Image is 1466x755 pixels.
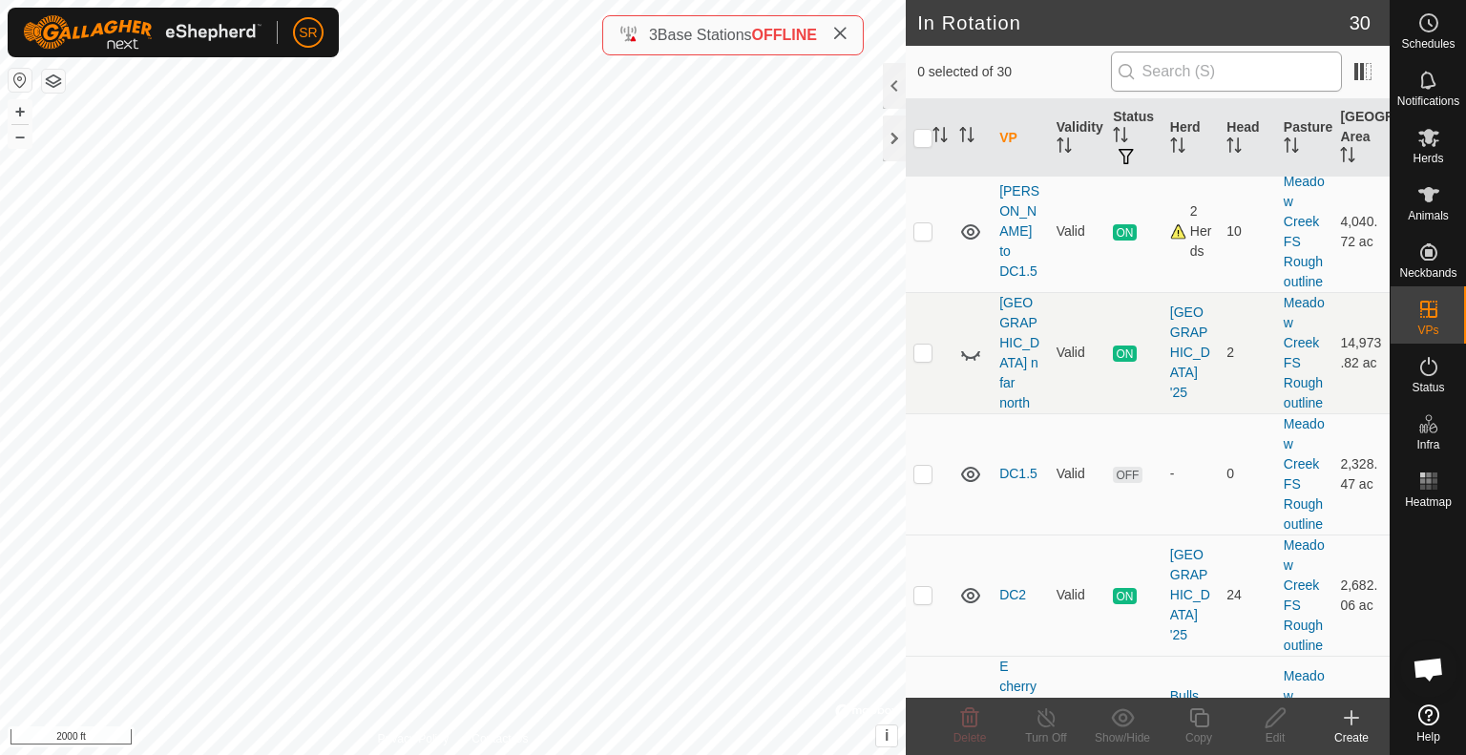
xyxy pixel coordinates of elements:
button: Reset Map [9,69,31,92]
th: Status [1105,99,1162,178]
th: Pasture [1276,99,1333,178]
span: ON [1113,588,1136,604]
td: Valid [1049,535,1106,656]
a: Meadow Creek FS Rough outline [1284,174,1325,289]
div: 2 Herds [1170,201,1212,262]
td: Valid [1049,413,1106,535]
span: ON [1113,224,1136,241]
span: Infra [1416,439,1439,451]
td: Valid [1049,292,1106,413]
span: Notifications [1397,95,1459,107]
img: Gallagher Logo [23,15,262,50]
span: 30 [1350,9,1371,37]
button: + [9,100,31,123]
p-sorticon: Activate to sort [959,130,974,145]
a: Privacy Policy [378,730,450,747]
a: Meadow Creek FS Rough outline [1284,416,1325,532]
a: [GEOGRAPHIC_DATA] n far north [999,295,1039,410]
h2: In Rotation [917,11,1350,34]
th: Validity [1049,99,1106,178]
button: Map Layers [42,70,65,93]
td: 2,682.06 ac [1332,535,1390,656]
span: Herds [1413,153,1443,164]
td: 2,328.47 ac [1332,413,1390,535]
button: i [876,725,897,746]
th: Head [1219,99,1276,178]
p-sorticon: Activate to sort [1113,130,1128,145]
a: Contact Us [471,730,528,747]
div: - [1170,464,1212,484]
span: OFFLINE [752,27,817,43]
td: 4,040.72 ac [1332,171,1390,292]
a: Meadow Creek FS Rough outline [1284,537,1325,653]
td: 2 [1219,292,1276,413]
div: [GEOGRAPHIC_DATA] '25 [1170,545,1212,645]
a: Open chat [1400,640,1457,698]
span: 3 [649,27,658,43]
div: [GEOGRAPHIC_DATA] '25 [1170,303,1212,403]
span: i [885,727,889,744]
span: Base Stations [658,27,752,43]
div: Copy [1161,729,1237,746]
a: Meadow Creek FS Rough outline [1284,295,1325,410]
td: 24 [1219,535,1276,656]
td: 10 [1219,171,1276,292]
div: Turn Off [1008,729,1084,746]
div: Show/Hide [1084,729,1161,746]
input: Search (S) [1111,52,1342,92]
span: 0 selected of 30 [917,62,1110,82]
a: DC2 [999,587,1026,602]
p-sorticon: Activate to sort [1284,140,1299,156]
span: Status [1412,382,1444,393]
a: DC1.5 [999,466,1037,481]
th: VP [992,99,1049,178]
span: Help [1416,731,1440,743]
div: Edit [1237,729,1313,746]
span: OFF [1113,467,1141,483]
span: Schedules [1401,38,1455,50]
span: SR [299,23,317,43]
p-sorticon: Activate to sort [1226,140,1242,156]
a: [PERSON_NAME] to DC1.5 [999,183,1039,279]
th: [GEOGRAPHIC_DATA] Area [1332,99,1390,178]
td: 14,973.82 ac [1332,292,1390,413]
p-sorticon: Activate to sort [1340,150,1355,165]
span: VPs [1417,325,1438,336]
td: 0 [1219,413,1276,535]
button: – [9,125,31,148]
span: Neckbands [1399,267,1456,279]
td: Valid [1049,171,1106,292]
p-sorticon: Activate to sort [1057,140,1072,156]
a: Help [1391,697,1466,750]
th: Herd [1162,99,1220,178]
span: ON [1113,346,1136,362]
span: Animals [1408,210,1449,221]
p-sorticon: Activate to sort [1170,140,1185,156]
span: Heatmap [1405,496,1452,508]
span: Delete [953,731,987,745]
div: Create [1313,729,1390,746]
p-sorticon: Activate to sort [932,130,948,145]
